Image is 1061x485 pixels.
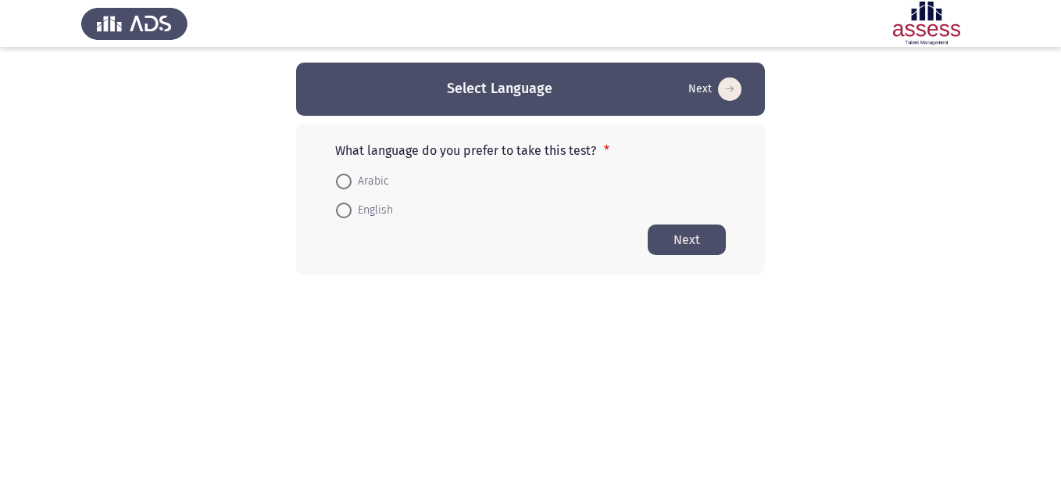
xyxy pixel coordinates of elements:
[352,201,393,220] span: English
[447,79,552,99] h3: Select Language
[873,2,980,45] img: Assessment logo of ASSESS Focus 4 Modules (EN/AR) - RME - Intermediate
[648,225,726,255] button: Start assessment
[352,172,389,191] span: Arabic
[81,2,188,45] img: Assess Talent Management logo
[684,77,746,102] button: Start assessment
[335,143,726,158] p: What language do you prefer to take this test?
